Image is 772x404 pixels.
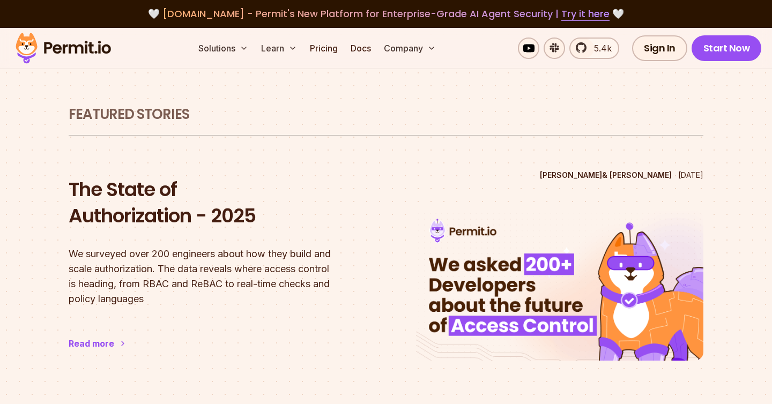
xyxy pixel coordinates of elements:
div: Read more [69,337,114,350]
a: 5.4k [569,38,619,59]
span: [DOMAIN_NAME] - Permit's New Platform for Enterprise-Grade AI Agent Security | [162,7,610,20]
a: Start Now [692,35,762,61]
p: We surveyed over 200 engineers about how they build and scale authorization. The data reveals whe... [69,246,356,306]
div: 🤍 🤍 [26,6,746,21]
time: [DATE] [678,170,703,179]
img: Permit logo [11,30,116,66]
a: Sign In [632,35,687,61]
a: Pricing [306,38,342,59]
button: Learn [257,38,301,59]
h2: The State of Authorization - 2025 [69,176,356,229]
h1: Featured Stories [69,105,703,124]
span: 5.4k [588,42,612,55]
a: Try it here [561,7,610,21]
button: Company [380,38,440,59]
button: Solutions [194,38,253,59]
a: Docs [346,38,375,59]
p: [PERSON_NAME] & [PERSON_NAME] [540,170,672,181]
img: The State of Authorization - 2025 [416,211,703,361]
a: The State of Authorization - 2025[PERSON_NAME]& [PERSON_NAME][DATE]The State of Authorization - 2... [69,166,703,382]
